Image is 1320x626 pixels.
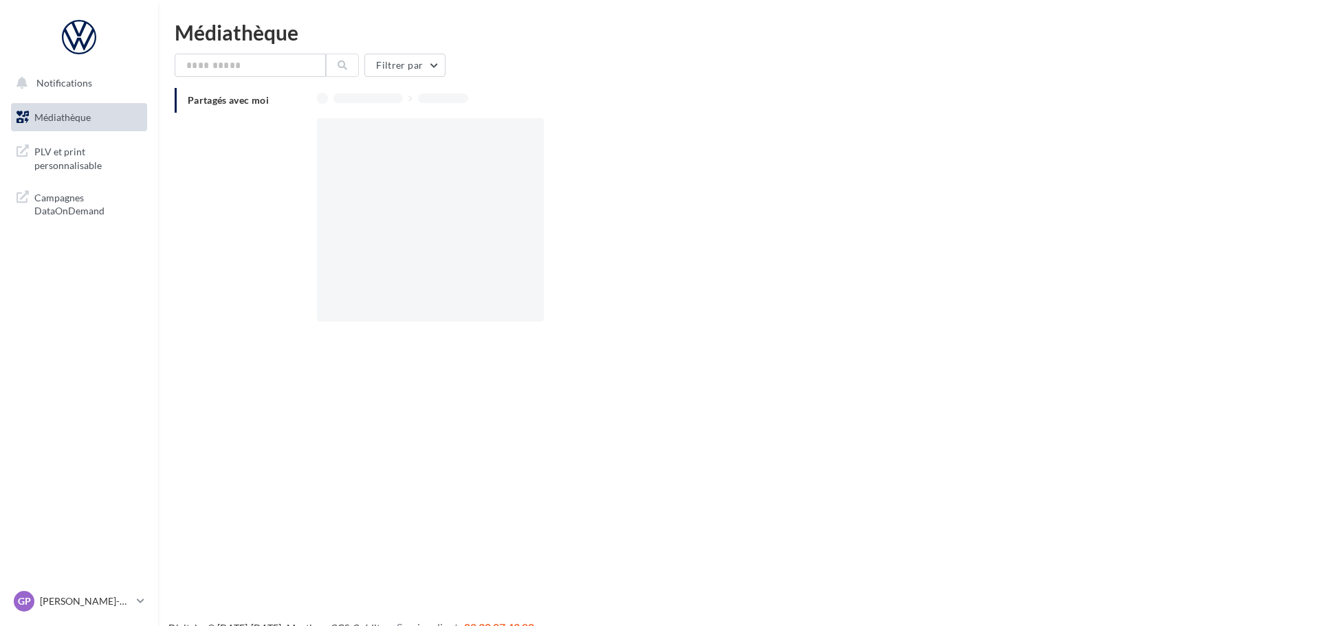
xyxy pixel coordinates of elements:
span: PLV et print personnalisable [34,142,142,172]
span: Médiathèque [34,111,91,123]
a: Médiathèque [8,103,150,132]
a: Campagnes DataOnDemand [8,183,150,223]
a: PLV et print personnalisable [8,137,150,177]
span: GP [18,594,31,608]
div: Médiathèque [175,22,1303,43]
button: Notifications [8,69,144,98]
button: Filtrer par [364,54,445,77]
a: GP [PERSON_NAME]-HUBAU [11,588,147,614]
p: [PERSON_NAME]-HUBAU [40,594,131,608]
span: Partagés avec moi [188,94,269,106]
span: Notifications [36,77,92,89]
span: Campagnes DataOnDemand [34,188,142,218]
